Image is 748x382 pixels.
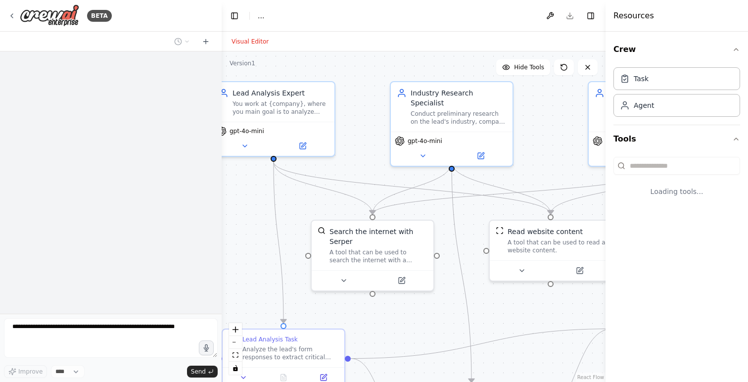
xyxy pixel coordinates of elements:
button: Start a new chat [198,36,214,48]
button: Open in side panel [552,265,608,277]
div: You work at {company}, where you main goal is to analyze leads form responses to extract essentia... [233,100,328,116]
button: Send [187,366,218,378]
div: ScrapeWebsiteToolRead website contentA tool that can be used to read a website content. [489,220,612,282]
g: Edge from 2b5b5285-4033-425c-8836-790a3dcb494f to 73e1d804-0a64-44af-bdd8-b236b4a54fb0 [368,172,654,214]
div: Conduct preliminary research on the lead's industry, company size, and AI use case to provide a s... [411,110,507,126]
span: gpt-4o-mini [408,137,442,145]
button: Tools [613,125,740,153]
img: ScrapeWebsiteTool [496,227,504,235]
div: A tool that can be used to read a website content. [508,239,606,254]
button: Visual Editor [226,36,275,48]
div: Task [634,74,649,84]
g: Edge from 38a434b5-a8ee-47bb-81e6-944f5a87230e to 7d9d6927-5caa-4798-b660-0a8c68efe85c [351,324,612,364]
g: Edge from 14522d44-cf14-4517-a4a0-c5a12647f46c to b8f3d6b7-4798-4e83-a0b9-00bece09fdb7 [447,162,556,214]
img: SerperDevTool [318,227,326,235]
div: Industry Research SpecialistConduct preliminary research on the lead's industry, company size, an... [390,81,514,167]
button: Improve [4,365,47,378]
button: Hide left sidebar [228,9,241,23]
div: Read website content [508,227,583,237]
g: Edge from 89b06761-059f-4533-bf9b-7df6b5e6dc26 to 38a434b5-a8ee-47bb-81e6-944f5a87230e [269,162,288,323]
button: Hide Tools [496,59,550,75]
button: zoom in [229,323,242,336]
span: gpt-4o-mini [230,127,264,135]
button: fit view [229,349,242,362]
button: zoom out [229,336,242,349]
span: ... [258,11,264,21]
span: Hide Tools [514,63,544,71]
h4: Resources [613,10,654,22]
button: Click to speak your automation idea [199,340,214,355]
div: A tool that can be used to search the internet with a search_query. Supports different search typ... [329,248,427,264]
div: Crew [613,63,740,125]
div: Agent [634,100,654,110]
button: Open in side panel [275,140,330,152]
button: Open in side panel [374,275,429,286]
span: Send [191,368,206,376]
div: Analyze the lead's form responses to extract critical information that might be useful for scorin... [242,345,338,361]
div: React Flow controls [229,323,242,375]
button: Open in side panel [453,150,509,162]
span: Improve [18,368,43,376]
nav: breadcrumb [258,11,264,21]
button: Hide right sidebar [584,9,598,23]
div: Version 1 [230,59,255,67]
g: Edge from 89b06761-059f-4533-bf9b-7df6b5e6dc26 to 73e1d804-0a64-44af-bdd8-b236b4a54fb0 [269,162,377,214]
div: Search the internet with Serper [329,227,427,246]
div: Lead Analysis Task [242,335,298,343]
div: Industry Research Specialist [411,88,507,108]
button: toggle interactivity [229,362,242,375]
div: Lead Analysis ExpertYou work at {company}, where you main goal is to analyze leads form responses... [212,81,335,157]
button: Crew [613,36,740,63]
div: BETA [87,10,112,22]
a: React Flow attribution [577,375,604,380]
div: Lead Analysis Expert [233,88,328,98]
div: SerperDevToolSearch the internet with SerperA tool that can be used to search the internet with a... [311,220,434,291]
img: Logo [20,4,79,27]
g: Edge from 2b5b5285-4033-425c-8836-790a3dcb494f to b8f3d6b7-4798-4e83-a0b9-00bece09fdb7 [546,172,654,214]
button: Switch to previous chat [170,36,194,48]
div: Tools [613,153,740,212]
g: Edge from 89b06761-059f-4533-bf9b-7df6b5e6dc26 to b8f3d6b7-4798-4e83-a0b9-00bece09fdb7 [269,162,556,214]
div: Loading tools... [613,179,740,204]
